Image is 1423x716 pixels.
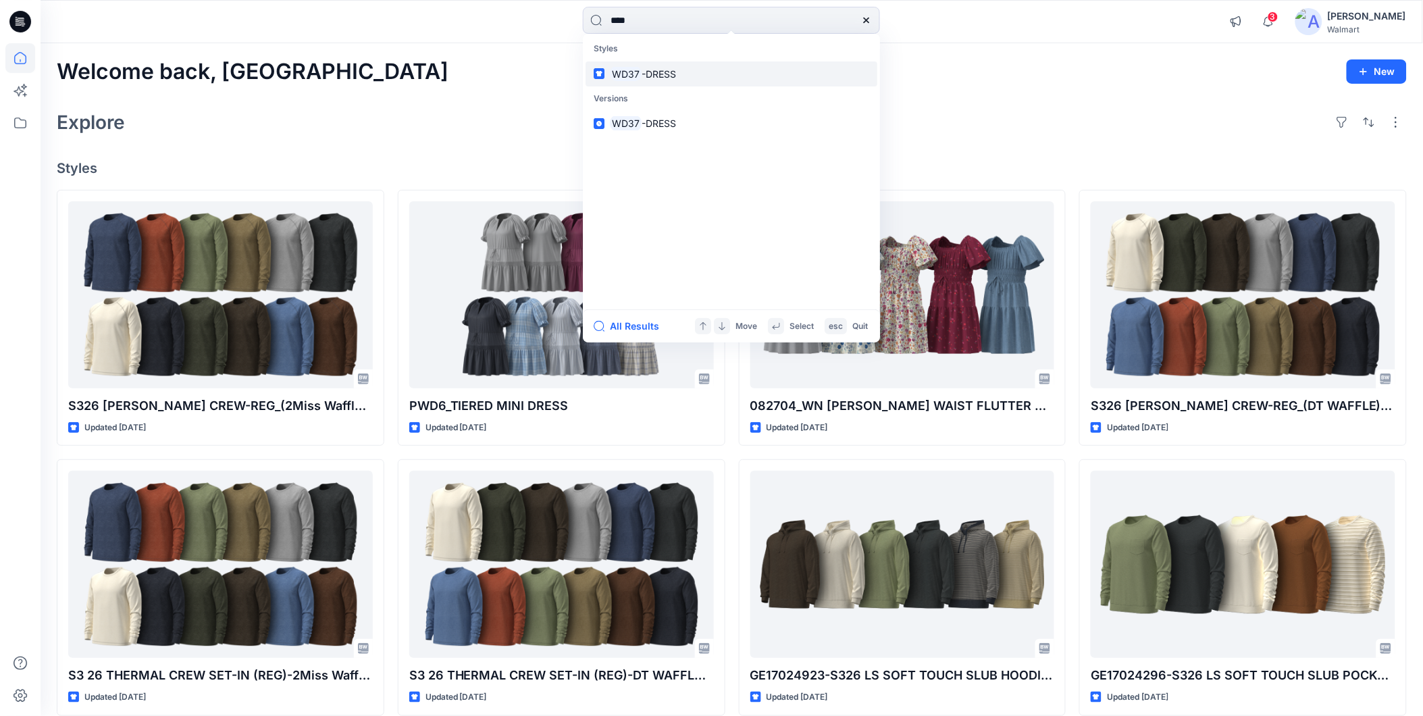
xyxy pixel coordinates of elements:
[57,111,125,133] h2: Explore
[1091,201,1395,388] a: S326 RAGLON CREW-REG_(DT WAFFLE)-Opt-1
[1347,59,1407,84] button: New
[1091,397,1395,415] p: S326 [PERSON_NAME] CREW-REG_(DT WAFFLE)-Opt-1
[1328,24,1406,34] div: Walmart
[750,666,1055,685] p: GE17024923-S326 LS SOFT TOUCH SLUB HOODIE-REG
[610,116,642,131] mark: WD37
[767,421,828,435] p: Updated [DATE]
[1107,690,1168,705] p: Updated [DATE]
[594,318,668,334] button: All Results
[409,201,714,388] a: PWD6_TIERED MINI DRESS
[750,201,1055,388] a: 082704_WN SS SMOCK WAIST FLUTTER DRESS
[1091,666,1395,685] p: GE17024296-S326 LS SOFT TOUCH SLUB POCKET TEE
[68,201,373,388] a: S326 RAGLON CREW-REG_(2Miss Waffle)-Opt-2
[84,690,146,705] p: Updated [DATE]
[750,471,1055,658] a: GE17024923-S326 LS SOFT TOUCH SLUB HOODIE-REG
[735,319,757,334] p: Move
[1107,421,1168,435] p: Updated [DATE]
[852,319,868,334] p: Quit
[586,111,877,136] a: WD37-DRESS
[425,690,487,705] p: Updated [DATE]
[68,471,373,658] a: S3 26 THERMAL CREW SET-IN (REG)-2Miss Waffle_OPT-2
[1268,11,1278,22] span: 3
[409,397,714,415] p: PWD6_TIERED MINI DRESS
[1295,8,1322,35] img: avatar
[57,59,448,84] h2: Welcome back, [GEOGRAPHIC_DATA]
[409,471,714,658] a: S3 26 THERMAL CREW SET-IN (REG)-DT WAFFLE_OPT-1
[586,36,877,61] p: Styles
[1091,471,1395,658] a: GE17024296-S326 LS SOFT TOUCH SLUB POCKET TEE
[425,421,487,435] p: Updated [DATE]
[409,666,714,685] p: S3 26 THERMAL CREW SET-IN (REG)-DT WAFFLE_OPT-1
[1328,8,1406,24] div: [PERSON_NAME]
[57,160,1407,176] h4: Styles
[790,319,814,334] p: Select
[750,397,1055,415] p: 082704_WN [PERSON_NAME] WAIST FLUTTER DRESS
[68,666,373,685] p: S3 26 THERMAL CREW SET-IN (REG)-2Miss Waffle_OPT-2
[642,118,676,129] span: -DRESS
[586,61,877,86] a: WD37-DRESS
[586,86,877,111] p: Versions
[829,319,843,334] p: esc
[84,421,146,435] p: Updated [DATE]
[68,397,373,415] p: S326 [PERSON_NAME] CREW-REG_(2Miss Waffle)-Opt-2
[610,66,642,82] mark: WD37
[642,68,676,80] span: -DRESS
[767,690,828,705] p: Updated [DATE]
